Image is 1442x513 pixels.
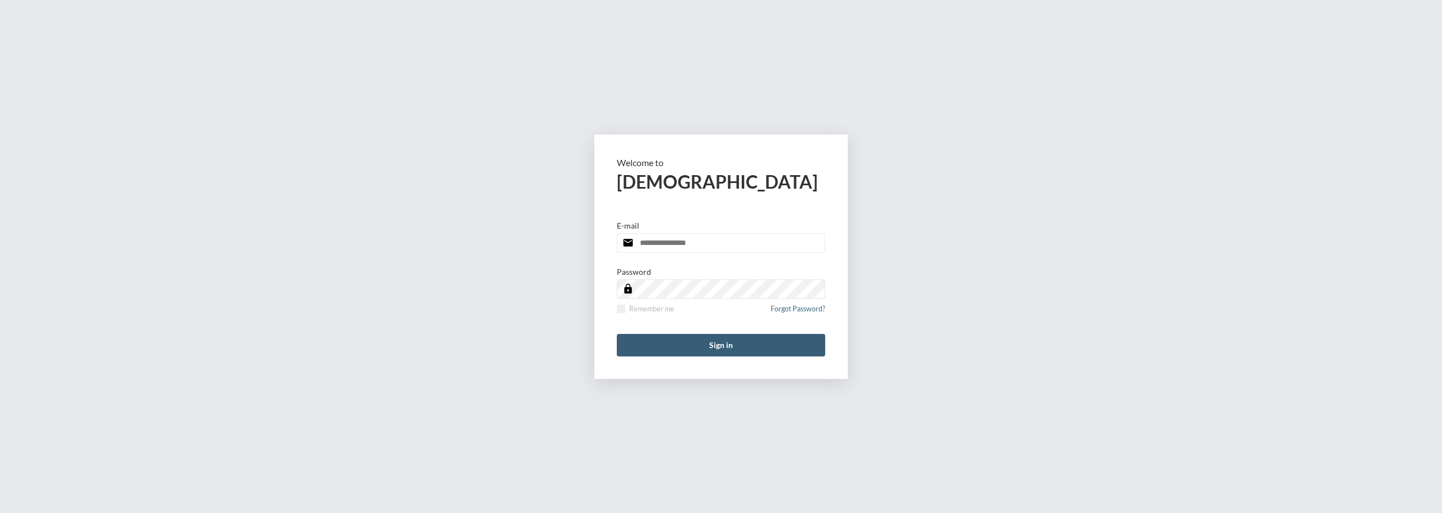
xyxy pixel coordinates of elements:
[771,305,825,320] a: Forgot Password?
[617,334,825,356] button: Sign in
[617,305,674,313] label: Remember me
[617,221,639,230] p: E-mail
[617,171,825,193] h2: [DEMOGRAPHIC_DATA]
[617,157,825,168] p: Welcome to
[617,267,651,276] p: Password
